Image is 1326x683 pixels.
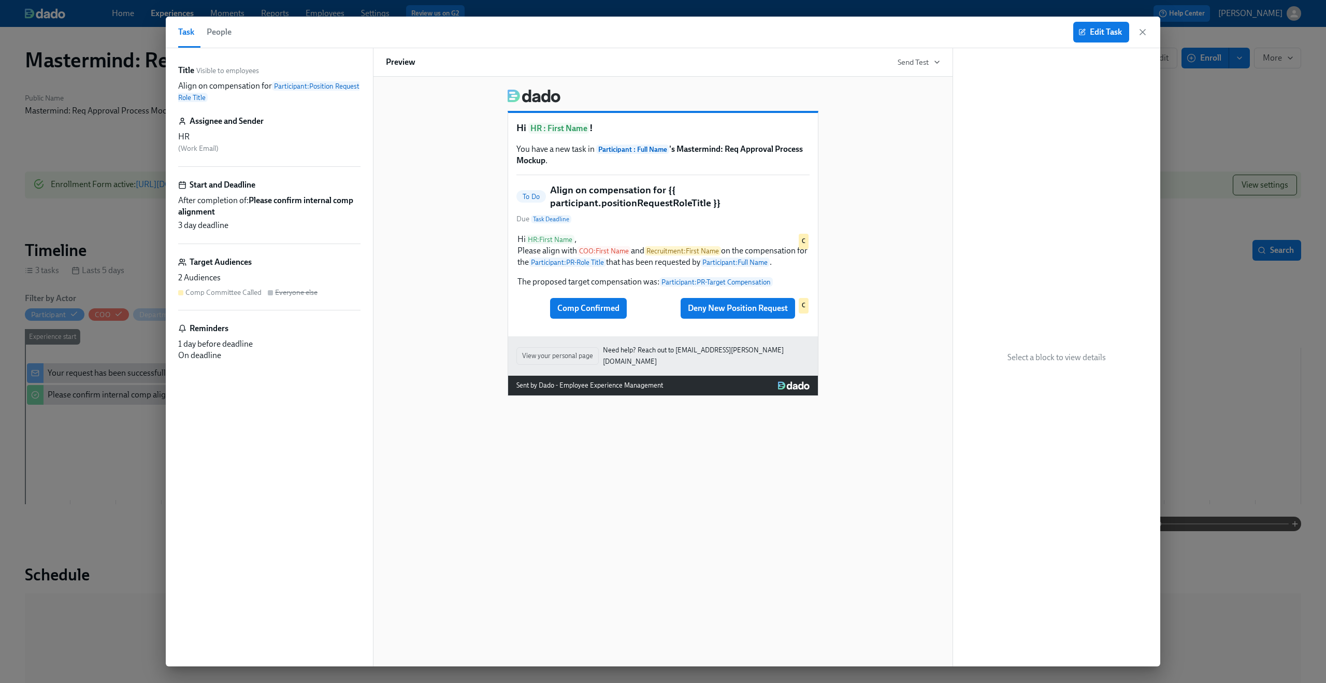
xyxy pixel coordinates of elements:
[799,234,809,249] div: Used by Comp Committee Called audience
[898,57,940,67] button: Send Test
[178,350,361,361] div: On deadline
[516,193,546,201] span: To Do
[196,66,259,76] span: Visible to employees
[516,121,810,135] h1: Hi !
[190,257,252,268] h6: Target Audiences
[528,123,589,134] span: HR : First Name
[1080,27,1122,37] span: Edit Task
[386,56,415,68] h6: Preview
[516,347,599,365] button: View your personal page
[190,116,264,127] h6: Assignee and Sender
[953,48,1160,666] div: Select a block to view details
[185,288,262,297] div: Comp Committee Called
[190,323,228,334] h6: Reminders
[178,131,361,143] div: HR
[550,183,810,210] h5: Align on compensation for {{ participant.positionRequestRoleTitle }}
[531,215,571,223] span: Task Deadline
[516,380,663,391] div: Sent by Dado - Employee Experience Management
[178,80,361,103] p: Align on compensation for
[178,220,228,231] span: 3 day deadline
[516,233,810,289] div: HiHR:First Name, Please align withCOO:First NameandRecruitment:First Nameon the compensation for ...
[799,298,809,314] div: Used by Comp Committee Called audience
[178,195,353,217] strong: Please confirm internal comp alignment
[516,144,810,166] p: You have a new task in .
[190,179,255,191] h6: Start and Deadline
[178,144,219,153] span: ( Work Email )
[207,25,232,39] span: People
[275,288,318,297] div: Everyone else
[178,195,361,218] span: After completion of:
[516,214,571,224] span: Due
[178,272,361,283] div: 2 Audiences
[522,351,593,361] span: View your personal page
[178,65,194,76] label: Title
[516,297,810,320] div: Comp ConfirmedDeny New Position RequestC
[603,345,810,367] a: Need help? Reach out to [EMAIL_ADDRESS][PERSON_NAME][DOMAIN_NAME]
[778,381,810,390] img: Dado
[178,338,361,350] div: 1 day before deadline
[596,145,669,154] span: Participant : Full Name
[516,144,803,165] strong: 's Mastermind: Req Approval Process Mockup
[178,25,194,39] span: Task
[1073,22,1129,42] button: Edit Task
